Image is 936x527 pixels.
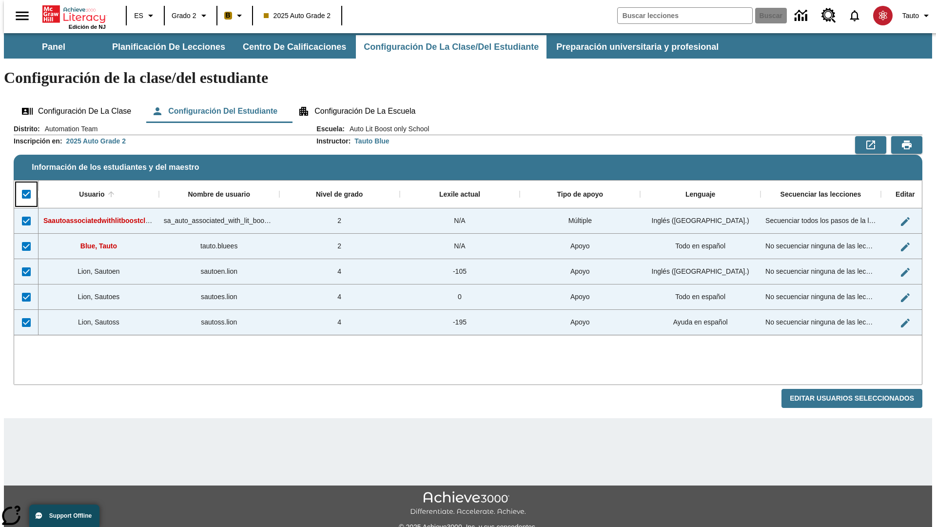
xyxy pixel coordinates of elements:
button: Editar Usuario [896,212,915,231]
span: Blue, Tauto [80,242,117,250]
div: Múltiple [520,208,640,234]
img: Achieve3000 Differentiate Accelerate Achieve [410,491,526,516]
div: 4 [279,310,400,335]
button: Panel [5,35,102,59]
div: No secuenciar ninguna de las lecciones [760,284,881,310]
button: Editar Usuario [896,313,915,333]
h2: Escuela : [316,125,345,133]
div: sautoes.lion [159,284,279,310]
span: Auto Lit Boost only School [345,124,429,134]
button: Escoja un nuevo avatar [867,3,898,28]
div: 2 [279,208,400,234]
button: Support Offline [29,505,99,527]
div: Apoyo [520,234,640,259]
div: 2 [279,234,400,259]
button: Editar Usuario [896,288,915,307]
button: Grado: Grado 2, Elige un grado [168,7,214,24]
div: 4 [279,284,400,310]
div: sautoss.lion [159,310,279,335]
button: Centro de calificaciones [235,35,354,59]
div: sautoen.lion [159,259,279,284]
a: Portada [42,4,106,24]
div: Todo en español [640,234,760,259]
span: Lion, Sautoes [78,293,120,301]
a: Notificaciones [842,3,867,28]
div: Configuración de la clase/del estudiante [14,100,922,123]
div: 0 [400,284,520,310]
div: Inglés (EE. UU.) [640,208,760,234]
h1: Configuración de la clase/del estudiante [4,69,932,87]
div: Tipo de apoyo [557,190,603,199]
div: Lenguaje [685,190,715,199]
div: Nivel de grado [316,190,363,199]
span: Saautoassociatedwithlitboostcl, Saautoassociatedwithlitboostcl [43,217,251,224]
button: Perfil/Configuración [898,7,936,24]
span: Información de los estudiantes y del maestro [32,163,199,172]
button: Exportar a CSV [855,136,886,154]
div: Lexile actual [439,190,480,199]
span: Lion, Sautoss [78,318,119,326]
span: ES [134,11,143,21]
div: Secuenciar todos los pasos de la lección [760,208,881,234]
div: Usuario [79,190,104,199]
div: N/A [400,208,520,234]
div: Información de los estudiantes y del maestro [14,124,922,408]
span: Edición de NJ [69,24,106,30]
button: Planificación de lecciones [104,35,233,59]
div: Apoyo [520,310,640,335]
div: 4 [279,259,400,284]
span: Tauto [902,11,919,21]
div: Secuenciar las lecciones [780,190,861,199]
button: Editar Usuario [896,237,915,257]
button: Configuración de la escuela [290,100,423,123]
div: Todo en español [640,284,760,310]
div: Subbarra de navegación [4,33,932,59]
button: Editar Usuarios Seleccionados [781,389,922,408]
span: Support Offline [49,512,92,519]
div: Apoyo [520,259,640,284]
button: Configuración de la clase/del estudiante [356,35,546,59]
span: Grado 2 [172,11,196,21]
img: avatar image [873,6,893,25]
div: sa_auto_associated_with_lit_boost_classes [159,208,279,234]
button: Configuración del estudiante [144,100,285,123]
div: 2025 Auto Grade 2 [66,136,126,146]
div: Tauto Blue [354,136,389,146]
button: Vista previa de impresión [891,136,922,154]
div: -195 [400,310,520,335]
div: tauto.bluees [159,234,279,259]
span: B [226,9,231,21]
span: 2025 Auto Grade 2 [264,11,331,21]
button: Boost El color de la clase es anaranjado claro. Cambiar el color de la clase. [220,7,249,24]
div: No secuenciar ninguna de las lecciones [760,310,881,335]
h2: Instructor : [316,137,351,145]
span: Automation Team [40,124,98,134]
div: N/A [400,234,520,259]
button: Editar Usuario [896,263,915,282]
button: Abrir el menú lateral [8,1,37,30]
div: Ayuda en español [640,310,760,335]
div: Subbarra de navegación [4,35,727,59]
div: -105 [400,259,520,284]
div: Nombre de usuario [188,190,250,199]
input: Buscar campo [618,8,752,23]
a: Centro de recursos, Se abrirá en una pestaña nueva. [816,2,842,29]
h2: Inscripción en : [14,137,62,145]
div: No secuenciar ninguna de las lecciones [760,259,881,284]
a: Centro de información [789,2,816,29]
span: Lion, Sautoen [78,267,119,275]
div: Editar [896,190,915,199]
div: Portada [42,3,106,30]
div: Inglés (EE. UU.) [640,259,760,284]
div: No secuenciar ninguna de las lecciones [760,234,881,259]
div: Apoyo [520,284,640,310]
h2: Distrito : [14,125,40,133]
button: Lenguaje: ES, Selecciona un idioma [130,7,161,24]
button: Preparación universitaria y profesional [548,35,726,59]
button: Configuración de la clase [14,100,139,123]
